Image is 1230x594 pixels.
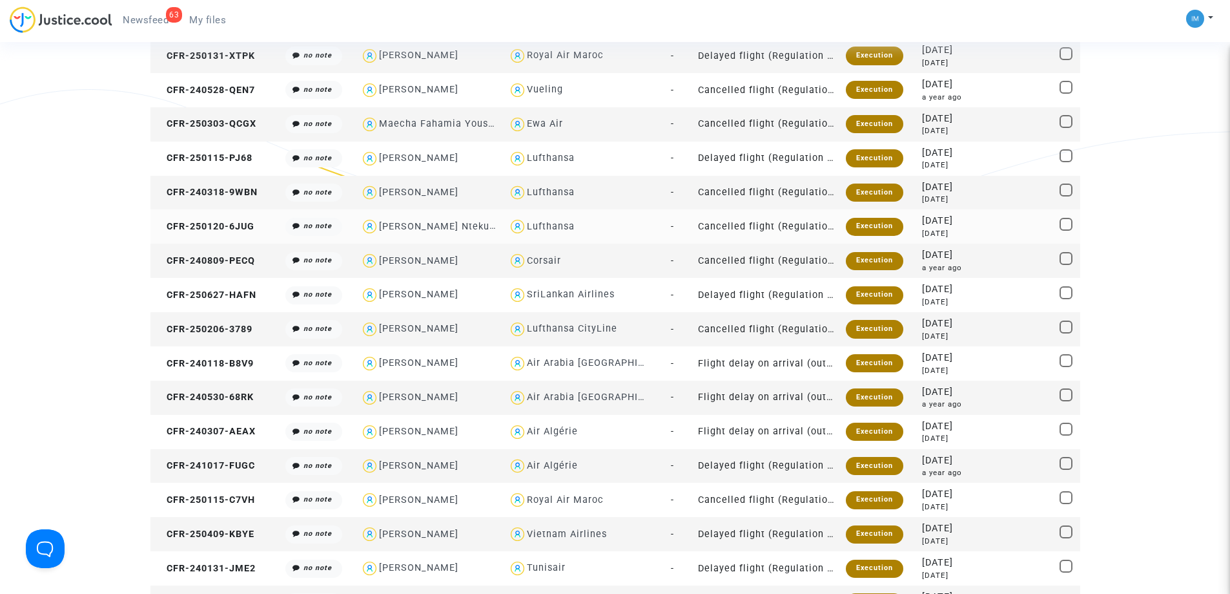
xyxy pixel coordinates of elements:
div: [DATE] [922,331,983,342]
span: CFR-241017-FUGC [155,460,255,471]
td: Flight delay on arrival (outside of EU - Montreal Convention) [693,415,841,449]
div: [DATE] [922,385,983,399]
div: [PERSON_NAME] [379,289,458,300]
div: [DATE] [922,112,983,126]
div: [DATE] [922,433,983,444]
div: [DATE] [922,43,983,58]
div: [PERSON_NAME] [379,153,458,164]
div: [DATE] [922,194,983,205]
div: Air Algérie [527,426,578,437]
img: icon-user.svg [360,525,379,544]
span: My files [189,14,226,26]
img: icon-user.svg [508,47,527,65]
span: - [671,358,674,369]
span: CFR-250627-HAFN [155,290,256,301]
span: CFR-250206-3789 [155,324,252,335]
i: no note [303,222,332,230]
span: CFR-240131-JME2 [155,563,256,574]
img: icon-user.svg [508,81,527,100]
div: Ewa Air [527,118,563,129]
img: a105443982b9e25553e3eed4c9f672e7 [1186,10,1204,28]
img: icon-user.svg [508,184,527,202]
td: Flight delay on arrival (outside of EU - Montreal Convention) [693,381,841,415]
div: a year ago [922,92,983,103]
div: 63 [166,7,182,23]
div: [PERSON_NAME] [379,255,458,266]
img: icon-user.svg [360,286,379,304]
td: Delayed flight (Regulation EC 261/2004) [693,39,841,73]
div: a year ago [922,467,983,478]
div: Execution [846,354,903,372]
span: Newsfeed [123,14,169,26]
span: CFR-240118-B8V9 [155,358,254,369]
img: icon-user.svg [508,354,527,373]
div: Execution [846,115,903,133]
div: Execution [846,218,903,236]
a: 63Newsfeed [112,10,179,30]
img: icon-user.svg [508,286,527,304]
img: icon-user.svg [508,525,527,544]
td: Cancelled flight (Regulation EC 261/2004) [693,209,841,244]
div: Vueling [527,84,563,95]
img: icon-user.svg [508,149,527,168]
span: - [671,50,674,61]
div: [DATE] [922,282,983,297]
span: - [671,221,674,232]
div: [PERSON_NAME] [379,494,458,505]
div: a year ago [922,262,983,273]
div: Execution [846,525,903,544]
img: icon-user.svg [508,217,527,236]
i: no note [303,154,332,162]
div: [DATE] [922,536,983,547]
td: Cancelled flight (Regulation EC 261/2004) [693,483,841,517]
img: icon-user.svg [360,457,379,476]
div: [PERSON_NAME] [379,50,458,61]
div: Execution [846,560,903,578]
i: no note [303,120,332,128]
img: icon-user.svg [508,320,527,339]
div: [DATE] [922,146,983,160]
div: Lufthansa [527,153,575,164]
div: [DATE] [922,160,983,171]
img: icon-user.svg [360,217,379,236]
span: CFR-250131-XTPK [155,50,255,61]
span: - [671,529,674,540]
div: Lufthansa [527,187,575,198]
td: Cancelled flight (Regulation EC 261/2004) [693,176,841,210]
img: icon-user.svg [360,115,379,134]
td: Cancelled flight (Regulation EC 261/2004) [693,244,841,278]
div: [DATE] [922,297,983,308]
i: no note [303,529,332,538]
div: Execution [846,423,903,441]
span: CFR-250115-C7VH [155,494,255,505]
i: no note [303,188,332,196]
span: CFR-240307-AEAX [155,426,256,437]
span: CFR-240530-68RK [155,392,254,403]
span: CFR-240318-9WBN [155,187,258,198]
div: Air Arabia [GEOGRAPHIC_DATA] [527,392,677,403]
div: [DATE] [922,228,983,239]
div: [DATE] [922,351,983,365]
div: Air Arabia [GEOGRAPHIC_DATA] [527,357,677,368]
div: Royal Air Maroc [527,494,604,505]
img: icon-user.svg [508,251,527,270]
span: - [671,460,674,471]
div: Maecha Fahamia Youssouf [379,118,509,129]
td: Delayed flight (Regulation EC 261/2004) [693,142,841,176]
div: [PERSON_NAME] [379,187,458,198]
img: icon-user.svg [360,559,379,578]
div: [DATE] [922,419,983,434]
img: icon-user.svg [508,115,527,134]
img: icon-user.svg [360,149,379,168]
div: Lufthansa CityLine [527,323,617,334]
img: icon-user.svg [360,354,379,373]
img: icon-user.svg [360,388,379,407]
img: icon-user.svg [360,251,379,270]
div: Lufthansa [527,221,575,232]
img: icon-user.svg [508,423,527,441]
i: no note [303,51,332,59]
div: Tunisair [527,562,566,573]
img: icon-user.svg [508,491,527,509]
div: Air Algérie [527,460,578,471]
div: Execution [846,388,903,407]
